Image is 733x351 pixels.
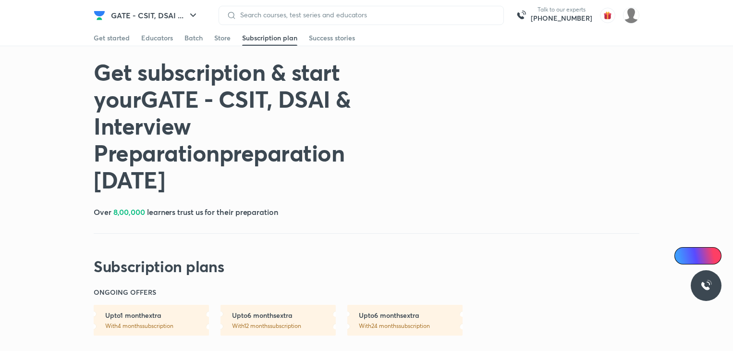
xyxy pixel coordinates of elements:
h2: Subscription plans [94,257,224,276]
p: Talk to our experts [531,6,592,13]
h6: ONGOING OFFERS [94,288,156,297]
p: With 4 months subscription [105,322,209,330]
a: Success stories [309,30,355,46]
img: avatar [600,8,615,23]
button: GATE - CSIT, DSAI ... [105,6,205,25]
img: Company Logo [94,10,105,21]
a: Subscription plan [242,30,297,46]
a: Get started [94,30,130,46]
h6: Upto 6 months extra [232,311,336,320]
a: Upto6 monthsextraWith12 monthssubscription [220,305,336,336]
a: Ai Doubts [674,247,721,264]
div: Batch [184,33,203,43]
div: Get started [94,33,130,43]
div: Educators [141,33,173,43]
a: Upto1 monthextraWith4 monthssubscription [94,305,209,336]
h1: Get subscription & start your GATE - CSIT, DSAI & Interview Preparation preparation [DATE] [94,58,421,193]
img: Prakhar [623,7,639,24]
span: 8,00,000 [113,207,145,217]
a: Upto6 monthsextraWith24 monthssubscription [347,305,463,336]
a: Educators [141,30,173,46]
p: With 24 months subscription [359,322,463,330]
div: Subscription plan [242,33,297,43]
div: Store [214,33,231,43]
div: Success stories [309,33,355,43]
h6: Upto 6 months extra [359,311,463,320]
p: With 12 months subscription [232,322,336,330]
img: ttu [700,280,712,291]
span: Ai Doubts [690,252,716,260]
img: call-us [512,6,531,25]
input: Search courses, test series and educators [236,11,496,19]
a: Store [214,30,231,46]
h6: Upto 1 month extra [105,311,209,320]
a: [PHONE_NUMBER] [531,13,592,23]
a: Batch [184,30,203,46]
img: Icon [680,252,688,260]
h5: Over learners trust us for their preparation [94,206,278,218]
